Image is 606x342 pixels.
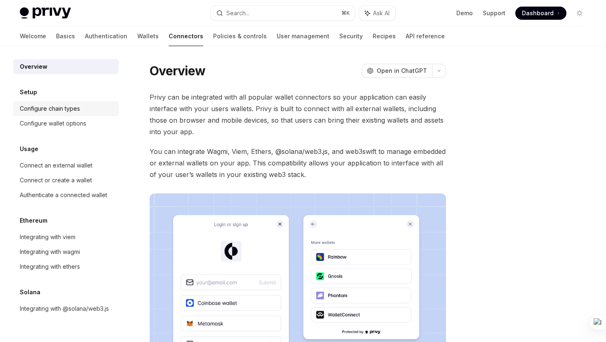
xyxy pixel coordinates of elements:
[13,230,119,244] a: Integrating with viem
[226,8,249,18] div: Search...
[20,144,38,154] h5: Usage
[456,9,473,17] a: Demo
[522,9,554,17] span: Dashboard
[359,6,395,21] button: Ask AI
[20,232,75,242] div: Integrating with viem
[20,119,86,128] div: Configure wallet options
[341,10,350,16] span: ⌘ K
[20,175,92,185] div: Connect or create a wallet
[373,26,396,46] a: Recipes
[573,7,586,20] button: Toggle dark mode
[20,87,37,97] h5: Setup
[13,116,119,131] a: Configure wallet options
[362,64,432,78] button: Open in ChatGPT
[20,287,40,297] h5: Solana
[515,7,566,20] a: Dashboard
[20,247,80,257] div: Integrating with wagmi
[56,26,75,46] a: Basics
[20,161,92,170] div: Connect an external wallet
[213,26,267,46] a: Policies & controls
[20,62,47,72] div: Overview
[13,173,119,188] a: Connect or create a wallet
[20,216,47,226] h5: Ethereum
[20,7,71,19] img: light logo
[211,6,355,21] button: Search...⌘K
[20,304,109,314] div: Integrating with @solana/web3.js
[13,59,119,74] a: Overview
[13,259,119,274] a: Integrating with ethers
[20,26,46,46] a: Welcome
[13,188,119,202] a: Authenticate a connected wallet
[339,26,363,46] a: Security
[377,67,427,75] span: Open in ChatGPT
[13,301,119,316] a: Integrating with @solana/web3.js
[277,26,329,46] a: User management
[20,190,107,200] div: Authenticate a connected wallet
[13,158,119,173] a: Connect an external wallet
[169,26,203,46] a: Connectors
[406,26,445,46] a: API reference
[13,101,119,116] a: Configure chain types
[373,9,390,17] span: Ask AI
[150,63,205,78] h1: Overview
[483,9,505,17] a: Support
[20,262,80,272] div: Integrating with ethers
[150,91,446,137] span: Privy can be integrated with all popular wallet connectors so your application can easily interfa...
[13,244,119,259] a: Integrating with wagmi
[150,146,446,180] span: You can integrate Wagmi, Viem, Ethers, @solana/web3.js, and web3swift to manage embedded or exter...
[85,26,127,46] a: Authentication
[137,26,159,46] a: Wallets
[20,104,80,114] div: Configure chain types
